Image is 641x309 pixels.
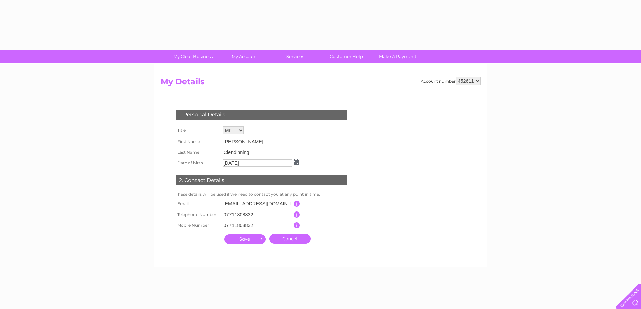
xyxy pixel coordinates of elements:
th: Telephone Number [174,209,221,220]
input: Submit [224,234,266,244]
a: Make A Payment [370,50,425,63]
img: ... [294,159,299,165]
a: My Clear Business [165,50,221,63]
h2: My Details [161,77,481,90]
a: My Account [216,50,272,63]
div: 2. Contact Details [176,175,347,185]
input: Information [294,211,300,218]
th: First Name [174,136,221,147]
a: Cancel [269,234,311,244]
th: Date of birth [174,158,221,168]
th: Last Name [174,147,221,158]
input: Information [294,222,300,228]
input: Information [294,201,300,207]
a: Services [268,50,323,63]
a: Customer Help [319,50,374,63]
th: Email [174,198,221,209]
div: 1. Personal Details [176,110,347,120]
th: Mobile Number [174,220,221,231]
div: Account number [421,77,481,85]
td: These details will be used if we need to contact you at any point in time. [174,190,349,198]
th: Title [174,125,221,136]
